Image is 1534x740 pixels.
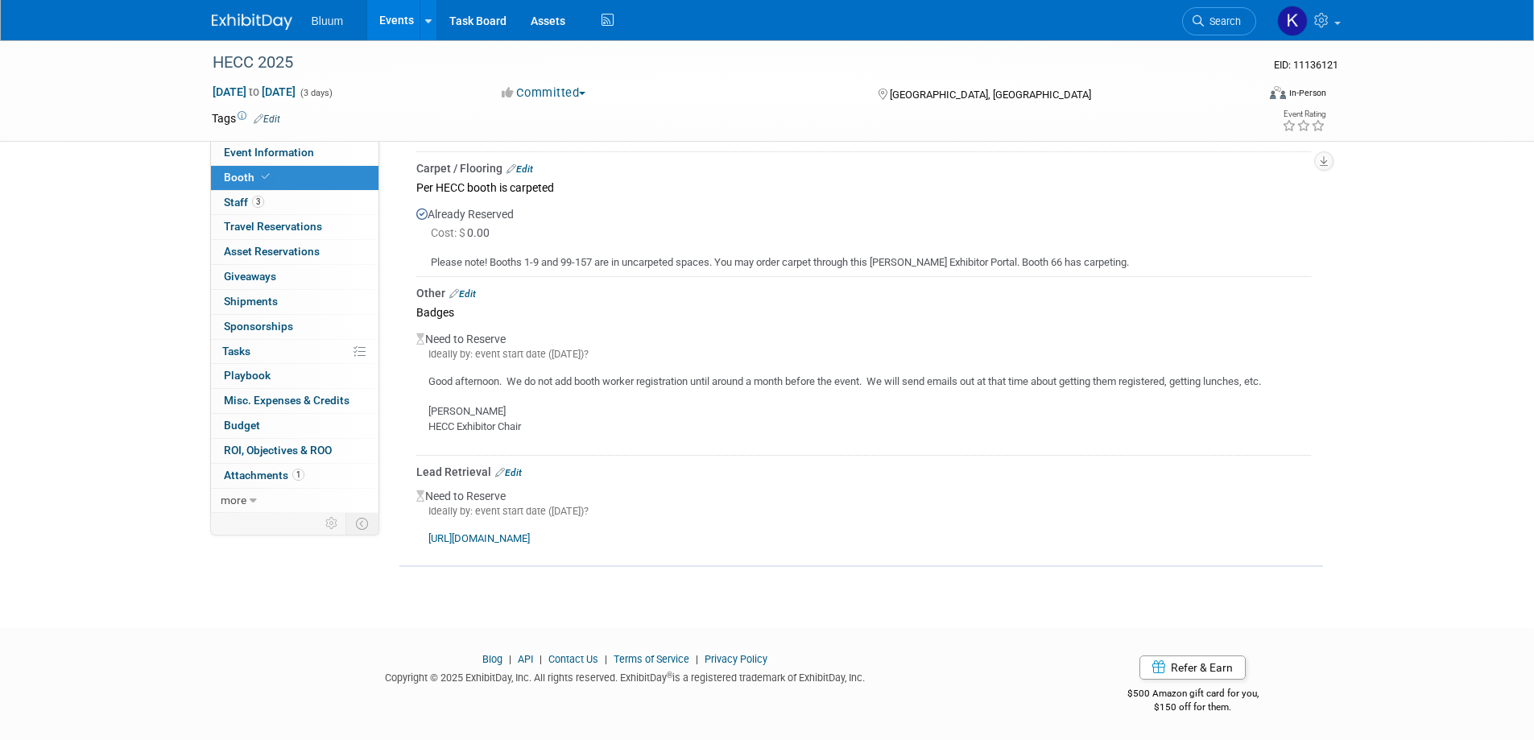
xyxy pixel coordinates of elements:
[211,191,378,215] a: Staff3
[211,240,378,264] a: Asset Reservations
[667,671,672,680] sup: ®
[221,494,246,506] span: more
[416,198,1311,271] div: Already Reserved
[416,285,1311,301] div: Other
[207,48,1232,77] div: HECC 2025
[416,160,1311,176] div: Carpet / Flooring
[505,653,515,665] span: |
[211,265,378,289] a: Giveaways
[507,163,533,175] a: Edit
[224,369,271,382] span: Playbook
[548,653,598,665] a: Contact Us
[211,364,378,388] a: Playbook
[224,270,276,283] span: Giveaways
[428,532,530,544] a: [URL][DOMAIN_NAME]
[224,245,320,258] span: Asset Reservations
[246,85,262,98] span: to
[224,146,314,159] span: Event Information
[252,196,264,208] span: 3
[1277,6,1308,36] img: Kellie Noller
[428,132,456,144] a: Home
[211,389,378,413] a: Misc. Expenses & Credits
[211,166,378,190] a: Booth
[211,414,378,438] a: Budget
[416,480,1311,547] div: Need to Reserve
[1288,87,1326,99] div: In-Person
[1063,701,1323,714] div: $150 off for them.
[212,667,1040,685] div: Copyright © 2025 ExhibitDay, Inc. All rights reserved. ExhibitDay is a registered trademark of Ex...
[212,14,292,30] img: ExhibitDay
[345,513,378,534] td: Toggle Event Tabs
[449,288,476,300] a: Edit
[535,653,546,665] span: |
[224,394,349,407] span: Misc. Expenses & Credits
[1161,84,1327,108] div: Event Format
[1063,676,1323,713] div: $500 Amazon gift card for you,
[224,171,273,184] span: Booth
[416,301,1311,323] div: Badges
[1139,655,1246,680] a: Refer & Earn
[211,215,378,239] a: Travel Reservations
[211,464,378,488] a: Attachments1
[222,345,250,358] span: Tasks
[292,469,304,481] span: 1
[601,653,611,665] span: |
[254,114,280,125] a: Edit
[890,89,1091,101] span: [GEOGRAPHIC_DATA], [GEOGRAPHIC_DATA]
[211,340,378,364] a: Tasks
[1182,7,1256,35] a: Search
[211,439,378,463] a: ROI, Objectives & ROO
[518,653,533,665] a: API
[496,85,592,101] button: Committed
[211,315,378,339] a: Sponsorships
[211,290,378,314] a: Shipments
[224,320,293,333] span: Sponsorships
[212,85,296,99] span: [DATE] [DATE]
[211,141,378,165] a: Event Information
[482,653,502,665] a: Blog
[614,653,689,665] a: Terms of Service
[495,467,522,478] a: Edit
[224,444,332,457] span: ROI, Objectives & ROO
[224,196,264,209] span: Staff
[262,172,270,181] i: Booth reservation complete
[416,176,1311,198] div: Per HECC booth is carpeted
[299,88,333,98] span: (3 days)
[416,242,1311,271] div: Please note! Booths 1-9 and 99-157 are in uncarpeted spaces. You may order carpet through this [P...
[224,295,278,308] span: Shipments
[692,653,702,665] span: |
[416,464,1311,480] div: Lead Retrieval
[431,226,496,239] span: 0.00
[416,362,1311,449] div: Good afternoon. We do not add booth worker registration until around a month before the event. We...
[318,513,346,534] td: Personalize Event Tab Strip
[1274,59,1338,71] span: Event ID: 11136121
[224,220,322,233] span: Travel Reservations
[1270,86,1286,99] img: Format-Inperson.png
[1282,110,1325,118] div: Event Rating
[212,110,280,126] td: Tags
[1204,15,1241,27] span: Search
[211,489,378,513] a: more
[312,14,344,27] span: Bluum
[416,323,1311,449] div: Need to Reserve
[431,226,467,239] span: Cost: $
[705,653,767,665] a: Privacy Policy
[224,419,260,432] span: Budget
[416,347,1311,362] div: Ideally by: event start date ([DATE])?
[224,469,304,482] span: Attachments
[416,504,1311,519] div: Ideally by: event start date ([DATE])?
